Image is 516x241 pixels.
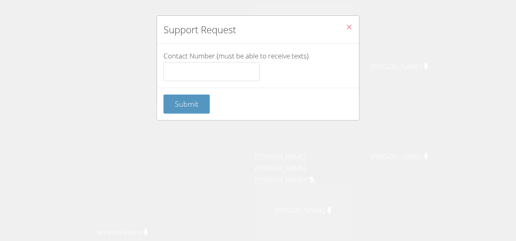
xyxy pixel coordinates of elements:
[163,95,210,114] button: Submit
[163,62,260,82] input: Contact Number (must be able to receive texts)
[175,99,198,109] span: Submit
[163,22,236,37] h2: Support Request
[163,51,353,81] label: Contact Number (must be able to receive texts)
[339,16,359,41] button: Close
